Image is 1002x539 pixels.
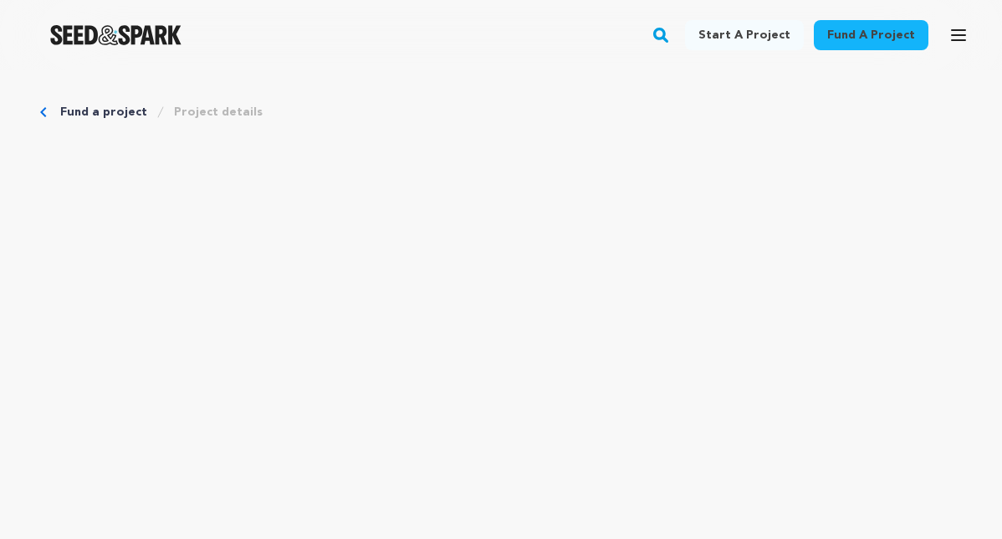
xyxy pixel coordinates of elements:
[60,104,147,121] a: Fund a project
[174,104,263,121] a: Project details
[40,104,962,121] div: Breadcrumb
[685,20,804,50] a: Start a project
[814,20,928,50] a: Fund a project
[50,25,181,45] img: Seed&Spark Logo Dark Mode
[50,25,181,45] a: Seed&Spark Homepage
